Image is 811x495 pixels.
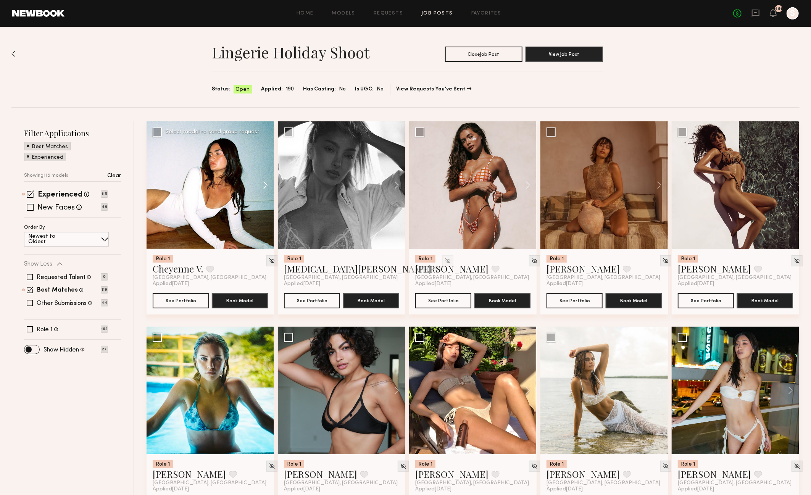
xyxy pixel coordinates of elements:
span: Is UGC: [355,85,374,94]
div: Applied [DATE] [678,281,793,287]
label: Experienced [38,191,82,199]
label: Best Matches [37,287,78,293]
button: Book Model [737,293,793,308]
div: Role 1 [547,255,567,263]
img: Unhide Model [531,258,538,264]
span: [GEOGRAPHIC_DATA], [GEOGRAPHIC_DATA] [678,275,792,281]
a: [PERSON_NAME] [678,468,751,480]
span: [GEOGRAPHIC_DATA], [GEOGRAPHIC_DATA] [547,480,660,486]
a: Book Model [606,297,662,303]
div: Role 1 [547,460,567,468]
span: [GEOGRAPHIC_DATA], [GEOGRAPHIC_DATA] [415,275,529,281]
p: 119 [101,286,108,293]
p: Experienced [32,155,63,160]
span: [GEOGRAPHIC_DATA], [GEOGRAPHIC_DATA] [547,275,660,281]
div: Applied [DATE] [415,486,530,492]
label: Other Submissions [37,300,87,306]
label: Requested Talent [37,274,85,281]
a: Requests [374,11,403,16]
a: Book Model [212,297,268,303]
div: Role 1 [678,460,698,468]
a: Book Model [474,297,530,303]
a: [PERSON_NAME] [547,263,620,275]
div: Role 1 [284,255,304,263]
span: No [339,85,346,94]
button: Book Model [606,293,662,308]
span: [GEOGRAPHIC_DATA], [GEOGRAPHIC_DATA] [284,275,398,281]
p: 115 [101,190,108,198]
label: New Faces [37,204,75,212]
div: Applied [DATE] [547,486,662,492]
span: [GEOGRAPHIC_DATA], [GEOGRAPHIC_DATA] [678,480,792,486]
button: Book Model [343,293,399,308]
button: See Portfolio [547,293,603,308]
div: Applied [DATE] [284,486,399,492]
p: Best Matches [32,144,68,150]
div: Applied [DATE] [284,281,399,287]
a: Favorites [471,11,501,16]
a: [MEDICAL_DATA][PERSON_NAME] [284,263,431,275]
a: [PERSON_NAME] [415,468,489,480]
a: [PERSON_NAME] [547,468,620,480]
a: [PERSON_NAME] [153,468,226,480]
a: S [787,7,799,19]
p: 48 [101,203,108,211]
img: Unhide Model [663,463,669,469]
button: See Portfolio [284,293,340,308]
p: Order By [24,225,45,230]
div: 491 [775,7,783,11]
a: Job Posts [421,11,453,16]
p: Showing 115 models [24,173,68,178]
img: Unhide Model [400,463,406,469]
div: Role 1 [678,255,698,263]
label: Show Hidden [44,347,79,353]
span: [GEOGRAPHIC_DATA], [GEOGRAPHIC_DATA] [284,480,398,486]
p: Newest to Oldest [28,234,74,245]
span: [GEOGRAPHIC_DATA], [GEOGRAPHIC_DATA] [153,275,266,281]
span: No [377,85,384,94]
span: [GEOGRAPHIC_DATA], [GEOGRAPHIC_DATA] [153,480,266,486]
button: See Portfolio [678,293,734,308]
img: Unhide Model [794,463,800,469]
span: 190 [286,85,294,94]
div: Applied [DATE] [678,486,793,492]
button: Book Model [474,293,530,308]
img: Unhide Model [269,258,275,264]
a: Cheyenne V. [153,263,203,275]
h1: Lingerie Holiday Shoot [212,43,370,62]
div: Applied [DATE] [415,281,530,287]
button: Book Model [212,293,268,308]
p: Clear [107,173,121,179]
a: Book Model [343,297,399,303]
p: 44 [101,299,108,306]
button: See Portfolio [153,293,209,308]
div: Role 1 [415,460,435,468]
div: Select model to send group request [166,129,260,135]
a: [PERSON_NAME] [284,468,357,480]
p: 163 [101,326,108,333]
button: View Job Post [526,47,603,62]
a: [PERSON_NAME] [678,263,751,275]
div: Applied [DATE] [153,281,268,287]
span: [GEOGRAPHIC_DATA], [GEOGRAPHIC_DATA] [415,480,529,486]
div: Role 1 [153,255,173,263]
p: Show Less [24,261,52,267]
p: 27 [101,346,108,353]
a: View Requests You’ve Sent [397,87,472,92]
div: Role 1 [284,460,304,468]
div: Role 1 [153,460,173,468]
a: Book Model [737,297,793,303]
span: Open [236,86,250,94]
label: Role 1 [37,327,53,333]
span: Status: [212,85,231,94]
h2: Filter Applications [24,128,121,138]
img: Unhide Model [531,463,538,469]
div: Applied [DATE] [547,281,662,287]
img: Unhide Model [269,463,275,469]
span: Has Casting: [303,85,336,94]
button: CloseJob Post [445,47,522,62]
